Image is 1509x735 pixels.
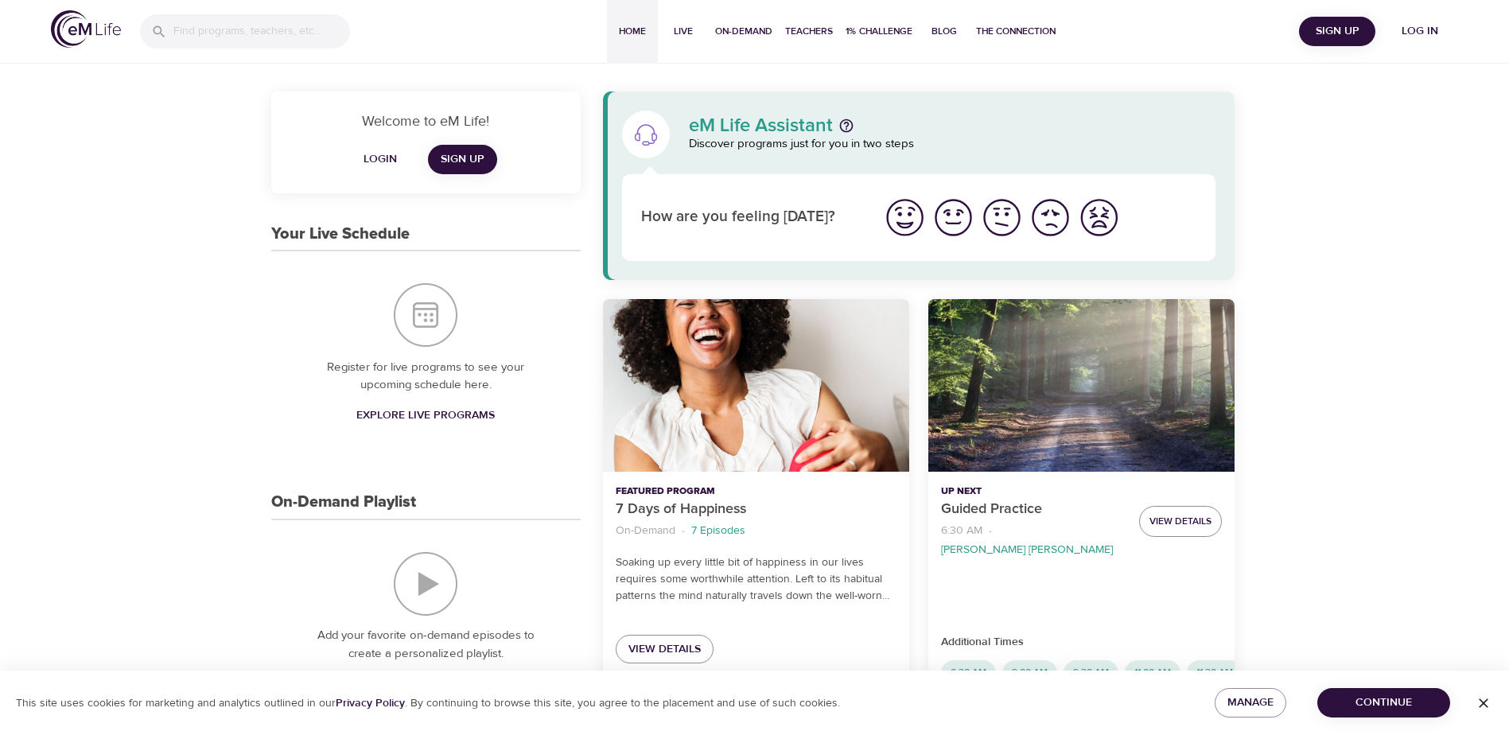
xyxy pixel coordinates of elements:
[616,635,714,664] a: View Details
[941,660,996,686] div: 6:30 AM
[271,493,416,511] h3: On-Demand Playlist
[616,499,896,520] p: 7 Days of Happiness
[613,23,651,40] span: Home
[1382,17,1458,46] button: Log in
[989,520,992,542] li: ·
[1077,196,1121,239] img: worst
[173,14,350,49] input: Find programs, teachers, etc...
[1064,660,1118,686] div: 9:30 AM
[361,150,399,169] span: Login
[394,552,457,616] img: On-Demand Playlist
[1026,193,1075,242] button: I'm feeling bad
[1317,688,1450,717] button: Continue
[978,193,1026,242] button: I'm feeling ok
[925,23,963,40] span: Blog
[428,145,497,174] a: Sign Up
[1029,196,1072,239] img: bad
[616,484,896,499] p: Featured Program
[682,520,685,542] li: ·
[356,406,495,426] span: Explore Live Programs
[1305,21,1369,41] span: Sign Up
[628,640,701,659] span: View Details
[303,627,549,663] p: Add your favorite on-demand episodes to create a personalized playlist.
[928,299,1235,472] button: Guided Practice
[689,116,833,135] p: eM Life Assistant
[641,206,861,229] p: How are you feeling [DATE]?
[350,401,501,430] a: Explore Live Programs
[941,484,1126,499] p: Up Next
[1139,506,1222,537] button: View Details
[1187,666,1243,679] span: 11:30 AM
[290,111,562,132] p: Welcome to eM Life!
[691,523,745,539] p: 7 Episodes
[881,193,929,242] button: I'm feeling great
[1227,693,1274,713] span: Manage
[1002,660,1057,686] div: 9:00 AM
[976,23,1056,40] span: The Connection
[941,634,1222,651] p: Additional Times
[394,283,457,347] img: Your Live Schedule
[1075,193,1123,242] button: I'm feeling worst
[441,150,484,169] span: Sign Up
[941,499,1126,520] p: Guided Practice
[941,523,982,539] p: 6:30 AM
[1187,660,1243,686] div: 11:30 AM
[931,196,975,239] img: good
[664,23,702,40] span: Live
[616,520,896,542] nav: breadcrumb
[1299,17,1375,46] button: Sign Up
[941,666,996,679] span: 6:30 AM
[271,225,410,243] h3: Your Live Schedule
[929,193,978,242] button: I'm feeling good
[883,196,927,239] img: great
[616,523,675,539] p: On-Demand
[846,23,912,40] span: 1% Challenge
[941,542,1113,558] p: [PERSON_NAME] [PERSON_NAME]
[1215,688,1286,717] button: Manage
[336,696,405,710] a: Privacy Policy
[616,554,896,605] p: Soaking up every little bit of happiness in our lives requires some worthwhile attention. Left to...
[689,135,1216,154] p: Discover programs just for you in two steps
[51,10,121,48] img: logo
[1125,660,1180,686] div: 11:00 AM
[328,669,523,698] a: Explore On-Demand Programs
[355,145,406,174] button: Login
[1388,21,1452,41] span: Log in
[1330,693,1437,713] span: Continue
[1002,666,1057,679] span: 9:00 AM
[303,359,549,395] p: Register for live programs to see your upcoming schedule here.
[633,122,659,147] img: eM Life Assistant
[941,520,1126,558] nav: breadcrumb
[603,299,909,472] button: 7 Days of Happiness
[1064,666,1118,679] span: 9:30 AM
[715,23,772,40] span: On-Demand
[1149,513,1211,530] span: View Details
[1125,666,1180,679] span: 11:00 AM
[980,196,1024,239] img: ok
[785,23,833,40] span: Teachers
